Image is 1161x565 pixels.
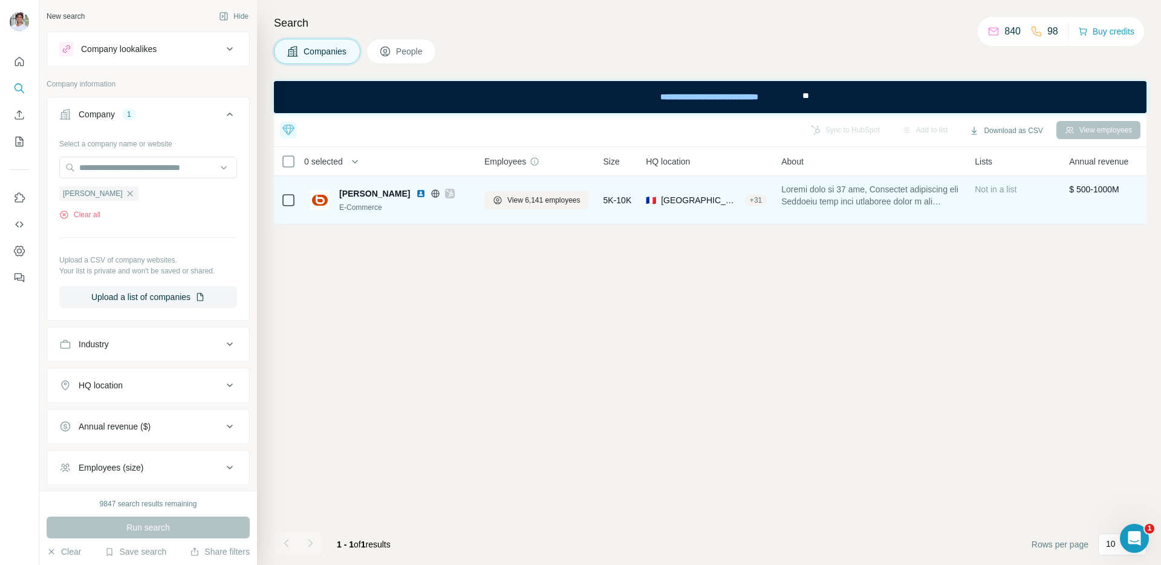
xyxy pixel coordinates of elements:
[1004,24,1021,39] p: 840
[10,51,29,73] button: Quick start
[1069,185,1119,194] span: $ 500-1000M
[416,189,426,198] img: LinkedIn logo
[304,45,348,57] span: Companies
[304,155,343,168] span: 0 selected
[337,540,391,549] span: results
[79,338,109,350] div: Industry
[975,185,1016,194] span: Not in a list
[354,540,361,549] span: of
[337,540,354,549] span: 1 - 1
[10,240,29,262] button: Dashboard
[975,155,992,168] span: Lists
[47,330,249,359] button: Industry
[1069,155,1128,168] span: Annual revenue
[1047,24,1058,39] p: 98
[47,412,249,441] button: Annual revenue ($)
[59,255,237,266] p: Upload a CSV of company websites.
[10,131,29,152] button: My lists
[63,188,123,199] span: [PERSON_NAME]
[396,45,424,57] span: People
[361,540,366,549] span: 1
[339,202,470,213] div: E-Commerce
[122,109,136,120] div: 1
[79,462,143,474] div: Employees (size)
[507,195,580,206] span: View 6,141 employees
[603,155,620,168] span: Size
[274,15,1146,31] h4: Search
[79,108,115,120] div: Company
[47,371,249,400] button: HQ location
[10,77,29,99] button: Search
[81,43,157,55] div: Company lookalikes
[961,122,1051,140] button: Download as CSV
[210,7,257,25] button: Hide
[10,12,29,31] img: Avatar
[1106,538,1116,550] p: 10
[190,546,250,558] button: Share filters
[781,183,960,207] span: Loremi dolo si 37 ame, Consectet adipiscing eli Seddoeiu temp inci utlaboree dolor m ali enimadmi...
[1145,524,1154,534] span: 1
[310,191,330,210] img: Logo of Boulanger
[661,194,740,206] span: [GEOGRAPHIC_DATA], [PERSON_NAME]
[59,266,237,276] p: Your list is private and won't be saved or shared.
[1032,538,1088,550] span: Rows per page
[105,546,166,558] button: Save search
[79,420,151,433] div: Annual revenue ($)
[59,209,100,220] button: Clear all
[781,155,804,168] span: About
[47,34,249,64] button: Company lookalikes
[59,286,237,308] button: Upload a list of companies
[339,188,410,200] span: [PERSON_NAME]
[79,379,123,391] div: HQ location
[10,187,29,209] button: Use Surfe on LinkedIn
[646,194,656,206] span: 🇫🇷
[10,267,29,289] button: Feedback
[47,546,81,558] button: Clear
[47,79,250,90] p: Company information
[47,453,249,482] button: Employees (size)
[47,100,249,134] button: Company1
[100,498,197,509] div: 9847 search results remaining
[484,155,526,168] span: Employees
[10,104,29,126] button: Enrich CSV
[646,155,690,168] span: HQ location
[10,214,29,235] button: Use Surfe API
[59,134,237,149] div: Select a company name or website
[745,195,767,206] div: + 31
[274,81,1146,113] iframe: Banner
[484,191,589,209] button: View 6,141 employees
[1078,23,1134,40] button: Buy credits
[1120,524,1149,553] iframe: Intercom live chat
[47,11,85,22] div: New search
[603,194,632,206] span: 5K-10K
